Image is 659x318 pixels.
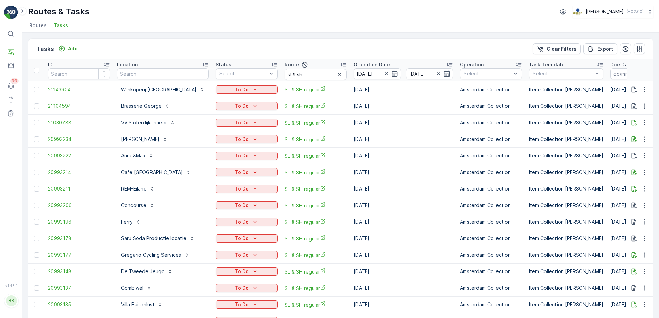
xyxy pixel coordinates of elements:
td: Amsterdam Collection [456,247,525,263]
p: Concourse [121,202,146,209]
div: Toggle Row Selected [34,87,39,92]
div: Toggle Row Selected [34,236,39,241]
p: To Do [235,301,249,308]
span: v 1.48.1 [4,284,18,288]
button: Anne&Max [117,150,158,161]
a: 21143904 [48,86,110,93]
a: SL & SH regular [285,169,347,176]
td: [DATE] [350,197,456,214]
p: Operation [460,61,484,68]
a: 20993135 [48,301,110,308]
td: Item Collection [PERSON_NAME] [525,280,607,296]
button: To Do [216,168,278,176]
p: Gregario Cycling Services [121,252,181,258]
a: 20993137 [48,285,110,291]
input: dd/mm/yyyy [610,68,658,79]
p: To Do [235,86,249,93]
div: Toggle Row Selected [34,103,39,109]
button: Villa Buitenlust [117,299,167,310]
span: 20993211 [48,185,110,192]
a: SL & SH regular [285,152,347,160]
div: Toggle Row Selected [34,120,39,125]
td: Amsterdam Collection [456,181,525,197]
p: To Do [235,268,249,275]
td: Amsterdam Collection [456,131,525,147]
a: 99 [4,79,18,93]
td: [DATE] [350,164,456,181]
button: Combiwel [117,283,156,294]
span: SL & SH regular [285,86,347,93]
p: Cafe [GEOGRAPHIC_DATA] [121,169,183,176]
td: Amsterdam Collection [456,147,525,164]
span: Routes [29,22,47,29]
td: Item Collection [PERSON_NAME] [525,230,607,247]
div: Toggle Row Selected [34,170,39,175]
a: 20993148 [48,268,110,275]
a: SL & SH regular [285,136,347,143]
span: 20993206 [48,202,110,209]
img: basis-logo_rgb2x.png [573,8,583,16]
a: 20993234 [48,136,110,143]
p: Routes & Tasks [28,6,89,17]
td: Item Collection [PERSON_NAME] [525,81,607,98]
p: To Do [235,285,249,291]
input: Search [117,68,209,79]
button: Concourse [117,200,159,211]
span: 20993214 [48,169,110,176]
div: Toggle Row Selected [34,186,39,192]
button: [PERSON_NAME] [117,134,172,145]
a: 21030788 [48,119,110,126]
td: [DATE] [350,214,456,230]
td: Item Collection [PERSON_NAME] [525,263,607,280]
p: Saru Soda Productie locatie [121,235,186,242]
button: To Do [216,284,278,292]
td: [DATE] [350,114,456,131]
td: Item Collection [PERSON_NAME] [525,296,607,313]
span: SL & SH regular [285,235,347,242]
button: Cafe [GEOGRAPHIC_DATA] [117,167,195,178]
td: Amsterdam Collection [456,164,525,181]
button: To Do [216,85,278,94]
p: Location [117,61,138,68]
a: SL & SH regular [285,301,347,308]
p: ID [48,61,53,68]
span: 21104594 [48,103,110,110]
input: dd/mm/yyyy [406,68,453,79]
div: Toggle Row Selected [34,269,39,274]
button: To Do [216,201,278,209]
td: [DATE] [350,98,456,114]
p: Combiwel [121,285,144,291]
p: ( +02:00 ) [627,9,644,14]
button: Export [583,43,617,54]
button: To Do [216,267,278,276]
button: To Do [216,218,278,226]
td: [DATE] [350,230,456,247]
p: To Do [235,252,249,258]
button: REM-Eiland [117,183,159,194]
p: Add [68,45,78,52]
td: [DATE] [350,131,456,147]
p: To Do [235,235,249,242]
p: To Do [235,169,249,176]
button: Brasserie George [117,101,174,112]
td: Item Collection [PERSON_NAME] [525,147,607,164]
a: SL & SH regular [285,218,347,226]
button: Add [56,44,80,53]
a: 20993177 [48,252,110,258]
a: SL & SH regular [285,268,347,275]
p: VV Sloterdijkermeer [121,119,167,126]
button: De Tweede Jeugd [117,266,177,277]
td: Item Collection [PERSON_NAME] [525,247,607,263]
button: To Do [216,300,278,309]
td: Item Collection [PERSON_NAME] [525,181,607,197]
p: Anne&Max [121,152,146,159]
span: SL & SH regular [285,285,347,292]
span: SL & SH regular [285,202,347,209]
a: SL & SH regular [285,185,347,193]
div: Toggle Row Selected [34,153,39,158]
